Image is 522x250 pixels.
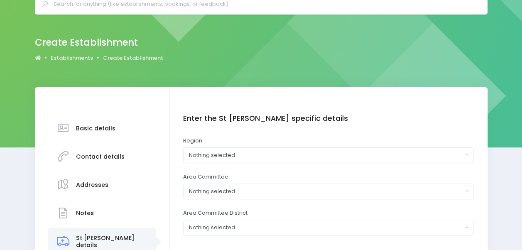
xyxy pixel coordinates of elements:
[183,137,202,145] label: Region
[51,54,93,62] a: Establishments
[183,147,474,163] button: Nothing selected
[76,235,148,249] h3: St [PERSON_NAME] details
[76,210,94,217] h3: Notes
[189,151,463,159] div: Nothing selected
[183,220,474,235] button: Nothing selected
[183,209,248,217] label: Area Committee District
[189,223,463,232] div: Nothing selected
[76,153,125,160] h3: Contact details
[76,181,108,189] h3: Addresses
[183,114,474,123] h4: Enter the St [PERSON_NAME] specific details
[183,173,228,181] label: Area Committee
[183,184,474,199] button: Nothing selected
[76,125,115,132] h3: Basic details
[103,54,163,62] a: Create Establishment
[35,37,157,48] h2: Create Establishment
[189,187,463,196] div: Nothing selected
